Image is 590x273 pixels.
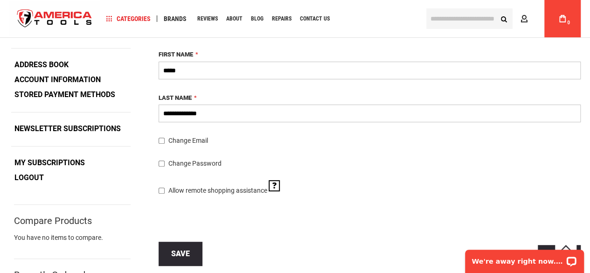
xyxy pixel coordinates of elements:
[106,15,151,22] span: Categories
[159,242,202,266] button: Save
[11,73,104,87] strong: Account Information
[11,156,88,170] a: My Subscriptions
[160,13,191,25] a: Brands
[197,16,218,21] span: Reviews
[11,58,72,72] a: Address Book
[567,20,570,25] span: 0
[102,13,155,25] a: Categories
[171,249,190,258] span: Save
[268,13,296,25] a: Repairs
[11,171,47,185] a: Logout
[193,13,222,25] a: Reviews
[168,187,267,194] span: Allow remote shopping assistance
[168,160,222,167] span: Change Password
[159,51,193,58] span: First Name
[164,15,187,22] span: Brands
[226,16,243,21] span: About
[251,16,264,21] span: Blog
[14,217,92,225] strong: Compare Products
[222,13,247,25] a: About
[296,13,334,25] a: Contact Us
[272,16,292,21] span: Repairs
[9,1,100,36] img: America Tools
[11,122,124,136] a: Newsletter Subscriptions
[247,13,268,25] a: Blog
[459,244,590,273] iframe: LiveChat chat widget
[14,233,131,252] div: You have no items to compare.
[11,88,118,102] a: Stored Payment Methods
[168,137,208,144] span: Change Email
[300,16,330,21] span: Contact Us
[9,1,100,36] a: store logo
[159,94,192,101] span: Last Name
[495,10,513,28] button: Search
